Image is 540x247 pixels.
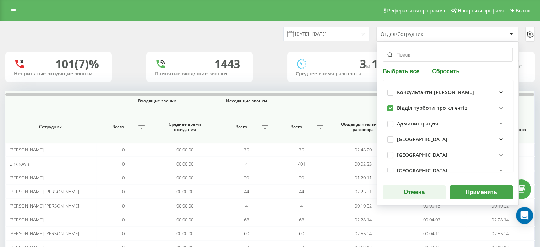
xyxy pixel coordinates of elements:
[105,98,209,104] span: Входящие звонки
[9,230,79,237] span: [PERSON_NAME] [PERSON_NAME]
[9,174,44,181] span: [PERSON_NAME]
[329,227,398,241] td: 02:55:04
[450,185,513,199] button: Применить
[14,71,103,77] div: Непринятые входящие звонки
[13,124,88,130] span: Сотрудник
[225,98,268,104] span: Исходящие звонки
[298,161,305,167] span: 401
[397,136,447,143] div: [GEOGRAPHIC_DATA]
[299,188,304,195] span: 44
[9,203,79,209] span: [PERSON_NAME] [PERSON_NAME]
[397,152,447,158] div: [GEOGRAPHIC_DATA]
[329,213,398,227] td: 02:28:14
[151,157,219,171] td: 00:00:00
[151,143,219,157] td: 00:00:00
[151,199,219,213] td: 00:00:00
[329,143,398,157] td: 02:45:20
[299,230,304,237] span: 60
[245,203,248,209] span: 4
[155,71,244,77] div: Принятые входящие звонки
[397,121,438,127] div: Администрация
[300,203,303,209] span: 4
[299,216,304,223] span: 68
[383,185,446,199] button: Отмена
[397,90,474,96] div: Консультанти [PERSON_NAME]
[516,8,530,14] span: Выход
[398,199,466,213] td: 00:05:16
[296,71,385,77] div: Среднее время разговора
[157,122,212,133] span: Среднее время ожидания
[458,8,504,14] span: Настройки профиля
[55,57,99,71] div: 101 (7)%
[244,216,249,223] span: 68
[278,124,315,130] span: Всего
[9,161,29,167] span: Unknown
[244,188,249,195] span: 44
[336,122,391,133] span: Общая длительность разговора
[122,146,125,153] span: 0
[122,174,125,181] span: 0
[397,168,447,174] div: [GEOGRAPHIC_DATA]
[372,56,381,71] span: 1
[398,213,466,227] td: 00:04:07
[383,68,421,74] button: Выбрать все
[466,227,535,241] td: 02:55:04
[151,171,219,185] td: 00:00:00
[381,31,465,37] div: Отдел/Сотрудник
[466,213,535,227] td: 02:28:14
[383,48,513,62] input: Поиск
[329,171,398,185] td: 01:20:11
[466,199,535,213] td: 00:10:32
[244,174,249,181] span: 30
[122,188,125,195] span: 0
[9,216,44,223] span: [PERSON_NAME]
[387,8,445,14] span: Реферальная программа
[329,157,398,171] td: 00:02:33
[223,124,260,130] span: Всего
[398,227,466,241] td: 00:04:10
[151,227,219,241] td: 00:00:00
[245,161,248,167] span: 4
[366,62,372,70] span: м
[397,105,467,111] div: Відділ турботи про клієнтів
[244,146,249,153] span: 75
[214,57,240,71] div: 1443
[151,185,219,199] td: 00:00:00
[151,213,219,227] td: 00:00:00
[122,203,125,209] span: 0
[122,216,125,223] span: 0
[122,161,125,167] span: 0
[99,124,137,130] span: Всего
[430,68,462,74] button: Сбросить
[360,56,372,71] span: 3
[244,230,249,237] span: 60
[516,207,533,224] div: Open Intercom Messenger
[329,185,398,199] td: 02:25:31
[299,146,304,153] span: 75
[9,146,44,153] span: [PERSON_NAME]
[299,174,304,181] span: 30
[290,98,518,104] span: Все звонки
[9,188,79,195] span: [PERSON_NAME] [PERSON_NAME]
[519,62,522,70] span: c
[122,230,125,237] span: 0
[329,199,398,213] td: 00:10:32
